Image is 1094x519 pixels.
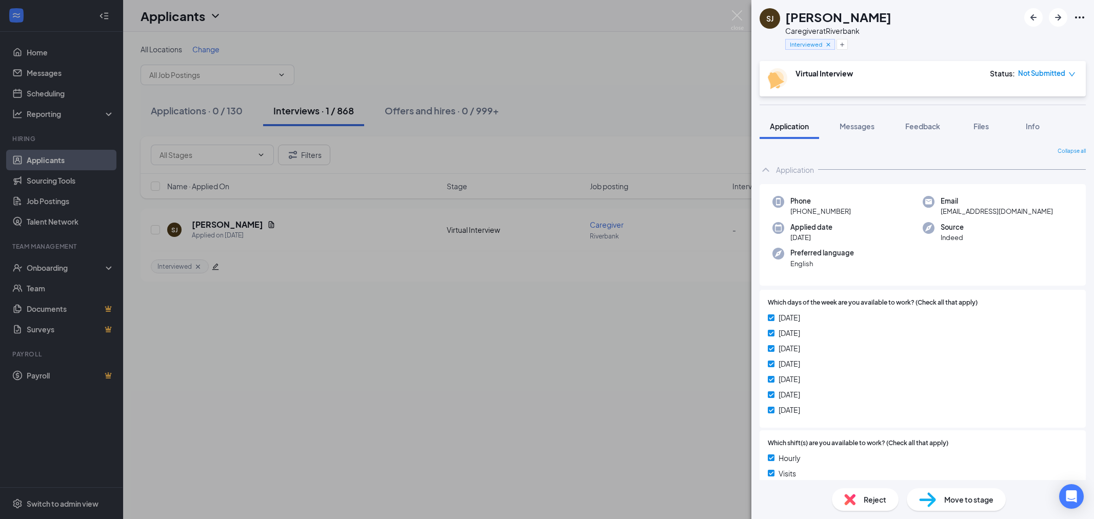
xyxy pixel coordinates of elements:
button: Plus [837,39,848,50]
svg: Cross [825,41,832,48]
span: Source [941,222,964,232]
span: Reject [864,494,886,505]
span: Feedback [905,122,940,131]
div: Application [776,165,814,175]
span: [DATE] [779,404,800,415]
span: Messages [840,122,874,131]
span: [DATE] [779,358,800,369]
div: SJ [766,13,773,24]
span: Collapse all [1058,147,1086,155]
span: Email [941,196,1053,206]
span: Hourly [779,452,801,464]
span: [DATE] [779,389,800,400]
span: [EMAIL_ADDRESS][DOMAIN_NAME] [941,206,1053,216]
b: Virtual Interview [795,69,853,78]
span: English [790,258,854,269]
h1: [PERSON_NAME] [785,8,891,26]
span: Files [973,122,989,131]
div: Caregiver at Riverbank [785,26,891,36]
span: Move to stage [944,494,993,505]
span: Preferred language [790,248,854,258]
span: Which days of the week are you available to work? (Check all that apply) [768,298,978,308]
svg: ArrowRight [1052,11,1064,24]
span: Visits [779,468,796,479]
span: Info [1026,122,1040,131]
span: Phone [790,196,851,206]
button: ArrowLeftNew [1024,8,1043,27]
span: down [1068,71,1076,78]
span: [DATE] [779,327,800,338]
span: [DATE] [779,312,800,323]
svg: ChevronUp [760,164,772,176]
div: Status : [990,68,1015,78]
span: [PHONE_NUMBER] [790,206,851,216]
span: Not Submitted [1018,68,1065,78]
span: [DATE] [790,232,832,243]
span: Indeed [941,232,964,243]
span: Which shift(s) are you available to work? (Check all that apply) [768,438,948,448]
div: Open Intercom Messenger [1059,484,1084,509]
span: Application [770,122,809,131]
button: ArrowRight [1049,8,1067,27]
span: Applied date [790,222,832,232]
svg: Plus [839,42,845,48]
svg: Ellipses [1073,11,1086,24]
svg: ArrowLeftNew [1027,11,1040,24]
span: [DATE] [779,343,800,354]
span: [DATE] [779,373,800,385]
span: Interviewed [790,40,822,49]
